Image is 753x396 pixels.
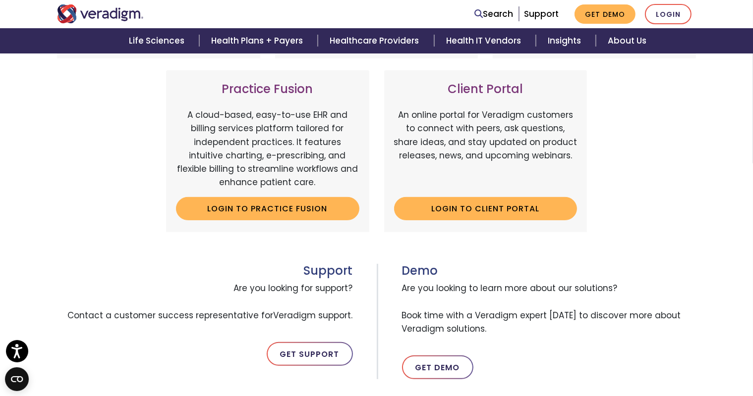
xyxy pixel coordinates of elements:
h3: Demo [402,264,696,278]
a: Login to Practice Fusion [176,197,359,220]
p: An online portal for Veradigm customers to connect with peers, ask questions, share ideas, and st... [394,108,578,189]
a: Get Demo [575,4,636,24]
button: Open CMP widget [5,367,29,391]
a: Health Plans + Payers [199,28,318,53]
span: Are you looking for support? Contact a customer success representative for [57,278,353,326]
a: Health IT Vendors [434,28,536,53]
a: Get Demo [402,355,473,379]
p: A cloud-based, easy-to-use EHR and billing services platform tailored for independent practices. ... [176,108,359,189]
a: Get Support [267,342,353,366]
a: Login [645,4,692,24]
a: Login to Client Portal [394,197,578,220]
h3: Practice Fusion [176,82,359,97]
a: Support [524,8,559,20]
a: Insights [536,28,596,53]
h3: Client Portal [394,82,578,97]
a: Life Sciences [117,28,199,53]
a: Healthcare Providers [318,28,434,53]
span: Are you looking to learn more about our solutions? Book time with a Veradigm expert [DATE] to dis... [402,278,696,340]
a: Search [475,7,514,21]
h3: Support [57,264,353,278]
img: Veradigm logo [57,4,144,23]
span: Veradigm support. [274,309,353,321]
a: About Us [596,28,658,53]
